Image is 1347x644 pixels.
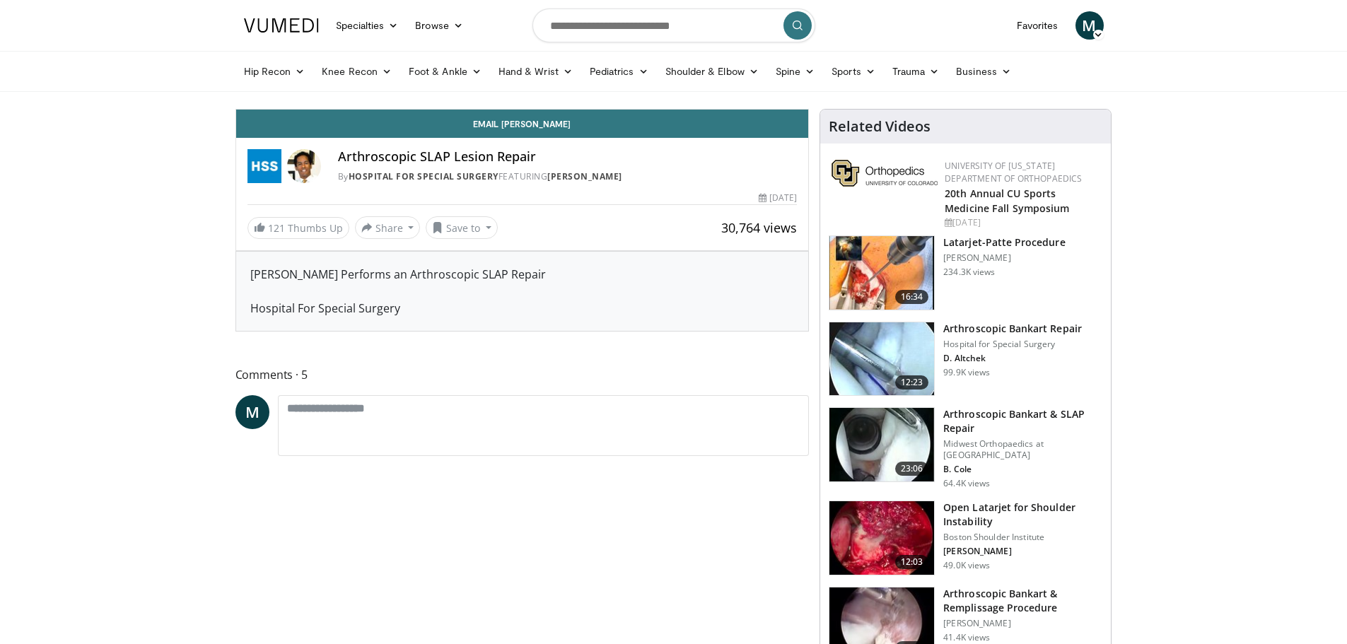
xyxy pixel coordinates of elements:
[829,500,1102,575] a: 12:03 Open Latarjet for Shoulder Instability Boston Shoulder Institute [PERSON_NAME] 49.0K views
[884,57,948,86] a: Trauma
[943,632,990,643] p: 41.4K views
[943,322,1082,336] h3: Arthroscopic Bankart Repair
[313,57,400,86] a: Knee Recon
[767,57,823,86] a: Spine
[327,11,407,40] a: Specialties
[832,160,938,187] img: 355603a8-37da-49b6-856f-e00d7e9307d3.png.150x105_q85_autocrop_double_scale_upscale_version-0.2.png
[943,252,1065,264] p: [PERSON_NAME]
[943,532,1102,543] p: Boston Shoulder Institute
[657,57,767,86] a: Shoulder & Elbow
[490,57,581,86] a: Hand & Wrist
[547,170,622,182] a: [PERSON_NAME]
[235,365,810,384] span: Comments 5
[943,478,990,489] p: 64.4K views
[947,57,1020,86] a: Business
[943,353,1082,364] p: D. Altchek
[244,18,319,33] img: VuMedi Logo
[943,464,1102,475] p: B. Cole
[829,118,931,135] h4: Related Videos
[943,235,1065,250] h3: Latarjet-Patte Procedure
[943,407,1102,435] h3: Arthroscopic Bankart & SLAP Repair
[400,57,490,86] a: Foot & Ankle
[943,500,1102,529] h3: Open Latarjet for Shoulder Instability
[943,618,1102,629] p: [PERSON_NAME]
[895,375,929,390] span: 12:23
[338,170,798,183] div: By FEATURING
[895,462,929,476] span: 23:06
[721,219,797,236] span: 30,764 views
[829,408,934,481] img: cole_0_3.png.150x105_q85_crop-smart_upscale.jpg
[829,322,934,396] img: 10039_3.png.150x105_q85_crop-smart_upscale.jpg
[287,149,321,183] img: Avatar
[1075,11,1104,40] a: M
[235,395,269,429] a: M
[247,149,281,183] img: Hospital for Special Surgery
[236,110,809,138] a: Email [PERSON_NAME]
[943,267,995,278] p: 234.3K views
[268,221,285,235] span: 121
[943,438,1102,461] p: Midwest Orthopaedics at [GEOGRAPHIC_DATA]
[250,266,795,317] div: [PERSON_NAME] Performs an Arthroscopic SLAP Repair Hospital For Special Surgery
[823,57,884,86] a: Sports
[355,216,421,239] button: Share
[532,8,815,42] input: Search topics, interventions
[943,546,1102,557] p: [PERSON_NAME]
[945,216,1100,229] div: [DATE]
[235,57,314,86] a: Hip Recon
[581,57,657,86] a: Pediatrics
[426,216,498,239] button: Save to
[829,322,1102,397] a: 12:23 Arthroscopic Bankart Repair Hospital for Special Surgery D. Altchek 99.9K views
[829,501,934,575] img: 944938_3.png.150x105_q85_crop-smart_upscale.jpg
[829,235,1102,310] a: 16:34 Latarjet-Patte Procedure [PERSON_NAME] 234.3K views
[895,290,929,304] span: 16:34
[945,160,1082,185] a: University of [US_STATE] Department of Orthopaedics
[945,187,1069,215] a: 20th Annual CU Sports Medicine Fall Symposium
[829,236,934,310] img: 617583_3.png.150x105_q85_crop-smart_upscale.jpg
[338,149,798,165] h4: Arthroscopic SLAP Lesion Repair
[247,217,349,239] a: 121 Thumbs Up
[943,367,990,378] p: 99.9K views
[349,170,498,182] a: Hospital for Special Surgery
[407,11,472,40] a: Browse
[829,407,1102,489] a: 23:06 Arthroscopic Bankart & SLAP Repair Midwest Orthopaedics at [GEOGRAPHIC_DATA] B. Cole 64.4K ...
[895,555,929,569] span: 12:03
[943,587,1102,615] h3: Arthroscopic Bankart & Remplissage Procedure
[1008,11,1067,40] a: Favorites
[943,560,990,571] p: 49.0K views
[943,339,1082,350] p: Hospital for Special Surgery
[759,192,797,204] div: [DATE]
